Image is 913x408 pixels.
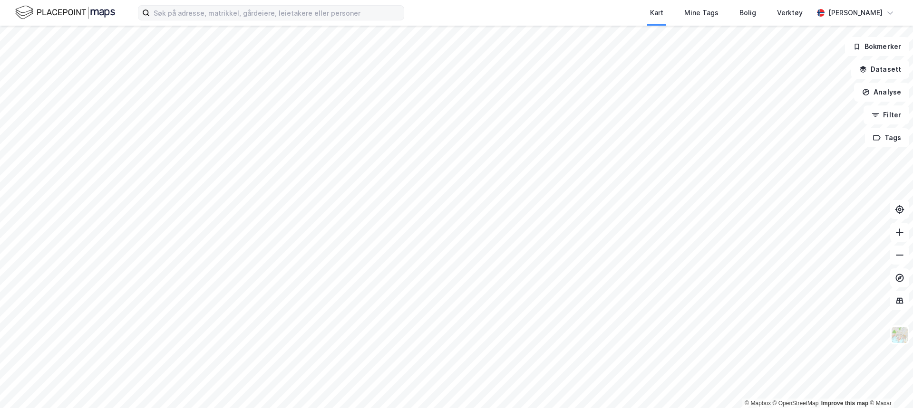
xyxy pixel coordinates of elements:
div: Kart [650,7,663,19]
button: Analyse [854,83,909,102]
button: Filter [864,105,909,124]
div: Mine Tags [684,7,719,19]
div: [PERSON_NAME] [828,7,883,19]
button: Bokmerker [845,37,909,56]
iframe: Chat Widget [865,362,913,408]
button: Tags [865,128,909,147]
img: Z [891,326,909,344]
a: Mapbox [745,400,771,407]
div: Bolig [739,7,756,19]
div: Verktøy [777,7,803,19]
a: OpenStreetMap [773,400,819,407]
a: Improve this map [821,400,868,407]
img: logo.f888ab2527a4732fd821a326f86c7f29.svg [15,4,115,21]
button: Datasett [851,60,909,79]
input: Søk på adresse, matrikkel, gårdeiere, leietakere eller personer [150,6,404,20]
